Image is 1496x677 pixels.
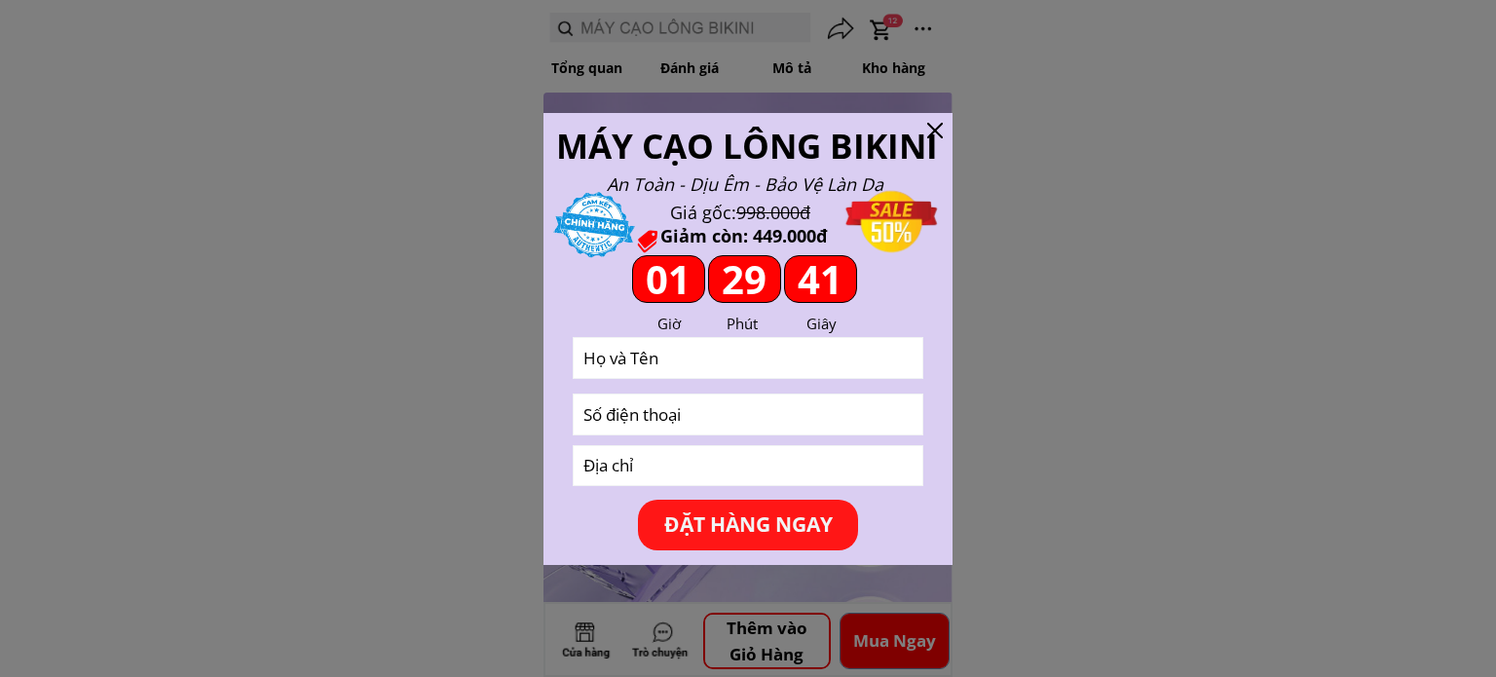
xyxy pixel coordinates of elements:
div: Giờ [657,312,692,335]
input: Họ và Tên [579,338,917,378]
input: Số điện thoại [579,395,917,434]
h3: Giảm còn: 449.000đ [660,222,837,250]
h3: Giá gốc: [670,199,749,227]
h3: An Toàn - Dịu Êm - Bảo Vệ Làn Da [607,170,890,199]
p: ĐẶT HÀNG NGAY [637,499,858,549]
h3: 998.000đ [736,199,828,227]
div: Phút [727,312,762,335]
input: Địa chỉ [579,446,917,485]
div: Giây [806,312,841,335]
h3: MÁY CẠO LÔNG BIKINI [556,119,943,173]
